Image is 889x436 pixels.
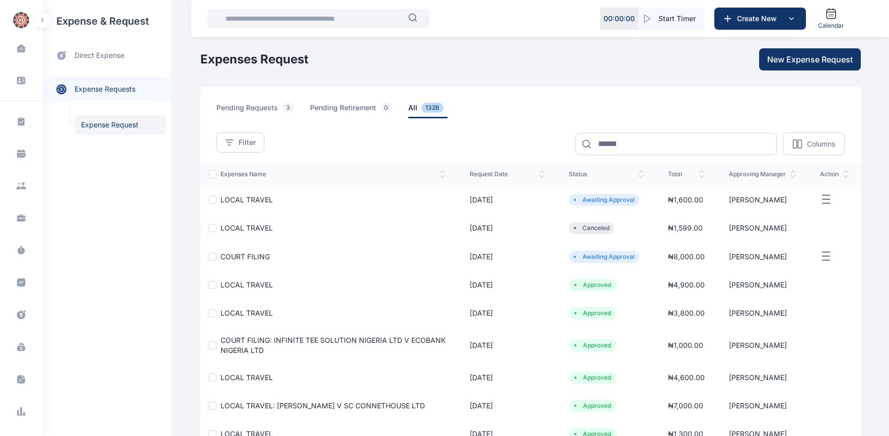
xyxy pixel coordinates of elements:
span: action [820,170,849,178]
span: pending requests [216,103,298,118]
button: Create New [714,8,806,30]
td: [PERSON_NAME] [717,242,808,271]
span: approving manager [729,170,796,178]
a: pending requests3 [216,103,310,118]
a: direct expense [42,42,171,69]
li: Approved [573,341,613,349]
td: [DATE] [458,392,557,420]
a: LOCAL TRAVEL [220,195,273,204]
td: [DATE] [458,271,557,299]
span: ₦ 1,000.00 [668,341,703,349]
span: pending retirement [310,103,396,118]
td: [DATE] [458,242,557,271]
span: 3 [282,103,294,113]
td: [DATE] [458,185,557,214]
li: Approved [573,402,613,410]
span: direct expense [75,50,124,61]
a: expense requests [42,77,171,101]
button: Filter [216,132,264,153]
span: Start Timer [658,14,696,24]
td: [DATE] [458,364,557,392]
span: ₦ 4,900.00 [668,280,705,289]
li: Canceled [573,224,610,232]
td: [DATE] [458,214,557,242]
li: Awaiting Approval [573,253,635,261]
span: status [569,170,644,178]
span: ₦ 7,000.00 [668,401,703,410]
span: ₦ 4,600.00 [668,373,705,382]
span: Calendar [818,22,844,30]
span: ₦ 1,600.00 [668,195,703,204]
a: all1326 [408,103,460,118]
span: Filter [239,137,256,148]
li: Awaiting Approval [573,196,635,204]
p: 00 : 00 : 00 [604,14,635,24]
span: request date [470,170,545,178]
a: pending retirement0 [310,103,408,118]
button: New Expense Request [759,48,861,70]
td: [PERSON_NAME] [717,299,808,327]
td: [PERSON_NAME] [717,364,808,392]
span: Create New [733,14,785,24]
span: all [408,103,448,118]
li: Approved [573,309,613,317]
span: ₦ 3,800.00 [668,309,705,317]
a: Calendar [814,4,848,34]
a: LOCAL TRAVEL [220,309,273,317]
td: [DATE] [458,327,557,364]
p: Columns [807,139,835,149]
a: LOCAL TRAVEL [220,280,273,289]
a: COURT FILING [220,252,270,261]
a: COURT FILING: INFINITE TEE SOLUTION NIGERIA LTD V ECOBANK NIGERIA LTD [220,336,446,354]
button: Start Timer [638,8,704,30]
button: Columns [783,132,845,155]
td: [PERSON_NAME] [717,185,808,214]
li: Approved [573,374,613,382]
span: ₦ 1,599.00 [668,224,703,232]
td: [PERSON_NAME] [717,214,808,242]
h1: Expenses Request [200,51,309,67]
td: [DATE] [458,299,557,327]
td: [PERSON_NAME] [717,327,808,364]
div: expense requests [42,69,171,101]
li: Approved [573,281,613,289]
a: LOCAL TRAVEL [220,224,273,232]
span: 1326 [421,103,443,113]
a: Expense Request [75,115,166,134]
span: ₦ 8,000.00 [668,252,705,261]
span: expenses Name [220,170,446,178]
td: [PERSON_NAME] [717,392,808,420]
span: New Expense Request [767,53,853,65]
span: 0 [380,103,392,113]
span: total [668,170,705,178]
a: LOCAL TRAVEL [220,373,273,382]
a: LOCAL TRAVEL: [PERSON_NAME] V SC CONNETHOUSE LTD [220,401,425,410]
td: [PERSON_NAME] [717,271,808,299]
